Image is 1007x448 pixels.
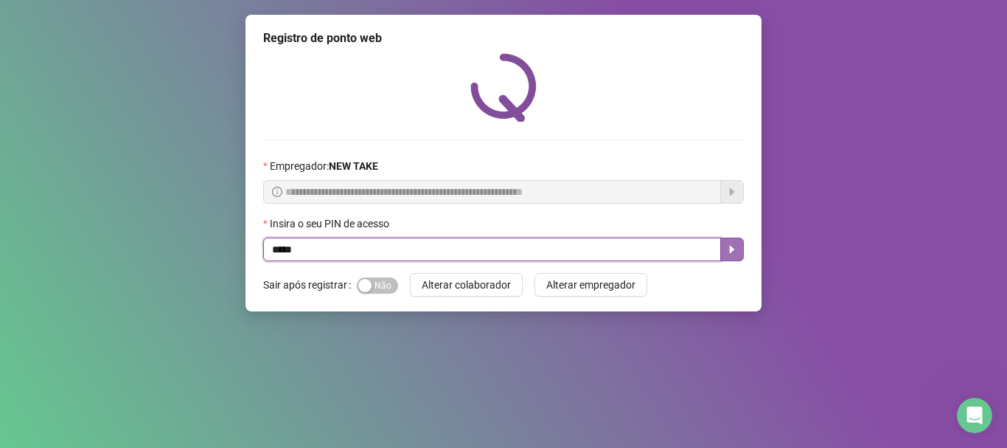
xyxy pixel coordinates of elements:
span: caret-right [726,244,738,255]
div: Registro de ponto web [263,30,744,47]
span: info-circle [272,187,282,197]
button: Alterar colaborador [410,273,523,297]
img: QRPoint [470,53,537,122]
span: Alterar colaborador [422,277,511,293]
iframe: Intercom live chat [957,398,992,433]
span: Alterar empregador [546,277,635,293]
button: Alterar empregador [534,273,647,297]
strong: NEW TAKE [329,160,378,172]
span: Empregador : [270,158,378,174]
label: Sair após registrar [263,273,357,297]
label: Insira o seu PIN de acesso [263,216,399,232]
